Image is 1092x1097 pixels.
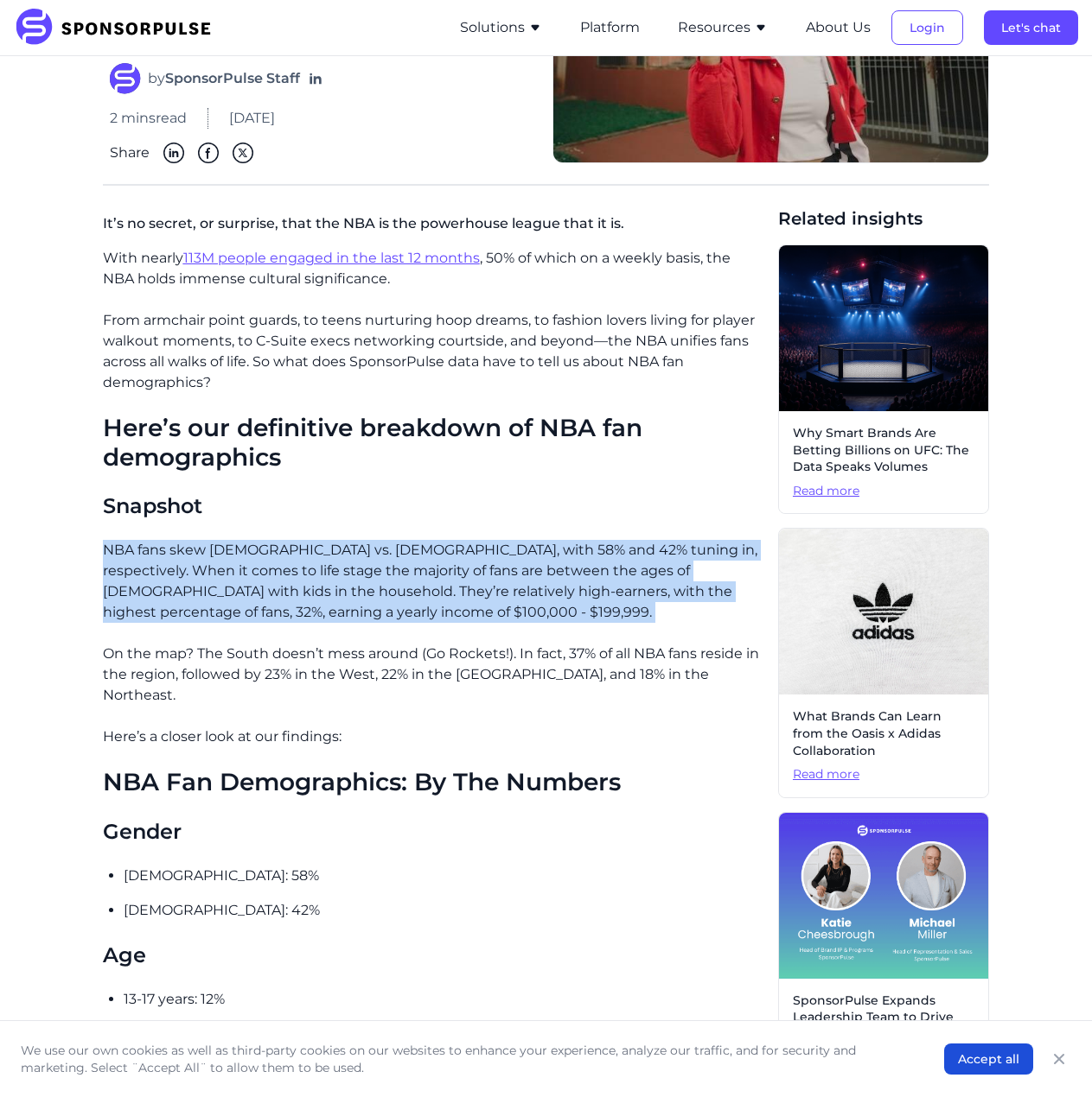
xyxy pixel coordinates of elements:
a: Why Smart Brands Are Betting Billions on UFC: The Data Speaks VolumesRead more [778,244,989,514]
button: Let's chat [984,10,1078,45]
a: 113M people engaged in the last 12 months [183,250,480,266]
button: About Us [806,17,871,38]
a: Login [891,20,963,35]
span: Read more [793,766,974,783]
img: SponsorPulse Staff [110,63,141,94]
button: Platform [580,17,640,38]
h2: Here’s our definitive breakdown of NBA fan demographics [103,414,764,472]
span: Related insights [778,206,989,231]
a: Let's chat [984,20,1078,35]
p: [DEMOGRAPHIC_DATA]: 42% [124,900,764,921]
button: Resources [678,17,768,38]
p: 13-17 years: 12% [124,989,764,1010]
a: SponsorPulse Expands Leadership Team to Drive Next Chapter of GrowthRead more [778,812,989,1081]
img: Twitter [233,143,253,163]
button: Solutions [460,17,542,38]
span: Read more [793,483,974,500]
span: SponsorPulse Expands Leadership Team to Drive Next Chapter of Growth [793,992,974,1043]
h2: NBA Fan Demographics: By The Numbers [103,768,764,797]
a: Follow on LinkedIn [307,70,324,87]
p: Here’s a closer look at our findings: [103,726,764,747]
a: What Brands Can Learn from the Oasis x Adidas CollaborationRead more [778,528,989,797]
span: 2 mins read [110,108,187,129]
span: by [148,68,300,89]
p: We use our own cookies as well as third-party cookies on our websites to enhance your experience,... [21,1042,910,1076]
img: AI generated image [779,245,988,411]
button: Close [1047,1047,1071,1071]
img: Linkedin [163,143,184,163]
p: NBA fans skew [DEMOGRAPHIC_DATA] vs. [DEMOGRAPHIC_DATA], with 58% and 42% tuning in, respectively... [103,540,764,623]
span: Share [110,143,150,163]
p: From armchair point guards, to teens nurturing hoop dreams, to fashion lovers living for player w... [103,310,764,393]
h3: Snapshot [103,492,764,519]
h3: Gender [103,818,764,845]
span: Why Smart Brands Are Betting Billions on UFC: The Data Speaks Volumes [793,425,974,476]
h3: Age [103,942,764,968]
button: Accept all [944,1043,1033,1075]
strong: SponsorPulse Staff [165,70,300,86]
a: Platform [580,20,640,35]
span: [DATE] [229,108,275,129]
p: It’s no secret, or surprise, that the NBA is the powerhouse league that it is. [103,206,764,248]
img: Facebook [198,143,219,163]
img: Katie Cheesbrough and Michael Miller Join SponsorPulse to Accelerate Strategic Services [779,813,988,979]
img: Christian Wiediger, courtesy of Unsplash [779,529,988,694]
span: What Brands Can Learn from the Oasis x Adidas Collaboration [793,708,974,759]
p: On the map? The South doesn’t mess around (Go Rockets!). In fact, 37% of all NBA fans reside in t... [103,644,764,706]
button: Login [891,10,963,45]
img: SponsorPulse [14,9,224,47]
p: [DEMOGRAPHIC_DATA]: 58% [124,866,764,886]
a: About Us [806,20,871,35]
p: With nearly , 50% of which on a weekly basis, the NBA holds immense cultural significance. [103,248,764,289]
